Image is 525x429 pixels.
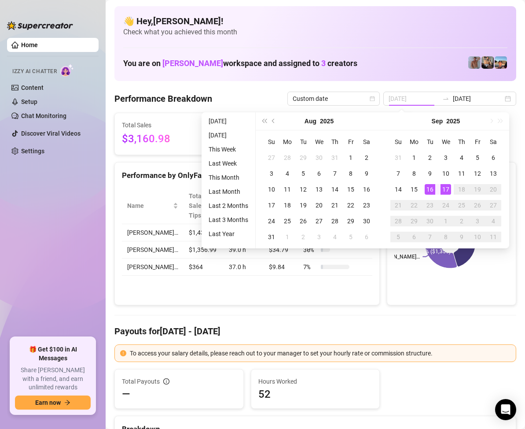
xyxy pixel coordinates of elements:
[456,184,467,195] div: 18
[485,229,501,245] td: 2025-10-11
[438,213,454,229] td: 2025-10-01
[343,213,359,229] td: 2025-08-29
[470,213,485,229] td: 2025-10-03
[343,134,359,150] th: Fr
[21,41,38,48] a: Home
[485,150,501,166] td: 2025-09-06
[224,241,264,259] td: 39.0 h
[295,181,311,197] td: 2025-08-12
[122,259,184,276] td: [PERSON_NAME]…
[438,134,454,150] th: We
[470,134,485,150] th: Fr
[470,150,485,166] td: 2025-09-05
[21,98,37,105] a: Setup
[390,197,406,213] td: 2025-09-21
[422,229,438,245] td: 2025-10-07
[279,134,295,150] th: Mo
[21,130,81,137] a: Discover Viral Videos
[438,150,454,166] td: 2025-09-03
[441,152,451,163] div: 3
[453,94,503,104] input: End date
[409,168,419,179] div: 8
[422,213,438,229] td: 2025-09-30
[472,216,483,226] div: 3
[282,216,293,226] div: 25
[454,166,470,181] td: 2025-09-11
[442,95,449,102] span: to
[295,197,311,213] td: 2025-08-19
[264,213,279,229] td: 2025-08-24
[114,325,516,337] h4: Payouts for [DATE] - [DATE]
[361,200,372,211] div: 23
[390,229,406,245] td: 2025-10-05
[122,188,184,224] th: Name
[303,245,317,255] span: 30 %
[298,168,308,179] div: 5
[282,168,293,179] div: 4
[359,181,374,197] td: 2025-08-16
[12,67,57,76] span: Izzy AI Chatter
[390,213,406,229] td: 2025-09-28
[438,229,454,245] td: 2025-10-08
[205,130,252,141] li: [DATE]
[488,200,499,211] div: 27
[15,396,91,410] button: Earn nowarrow-right
[343,166,359,181] td: 2025-08-08
[64,399,70,406] span: arrow-right
[472,152,483,163] div: 5
[438,181,454,197] td: 2025-09-17
[456,152,467,163] div: 4
[488,232,499,242] div: 11
[295,134,311,150] th: Tu
[123,15,507,27] h4: 👋 Hey, [PERSON_NAME] !
[122,120,202,130] span: Total Sales
[454,181,470,197] td: 2025-09-18
[279,150,295,166] td: 2025-07-28
[485,166,501,181] td: 2025-09-13
[224,259,264,276] td: 37.0 h
[327,181,343,197] td: 2025-08-14
[130,348,510,358] div: To access your salary details, please reach out to your manager to set your hourly rate or commis...
[454,229,470,245] td: 2025-10-09
[441,232,451,242] div: 8
[441,184,451,195] div: 17
[472,168,483,179] div: 12
[495,399,516,420] div: Open Intercom Messenger
[205,214,252,225] li: Last 3 Months
[321,59,326,68] span: 3
[345,184,356,195] div: 15
[314,152,324,163] div: 30
[393,168,404,179] div: 7
[205,229,252,239] li: Last Year
[406,213,422,229] td: 2025-09-29
[472,184,483,195] div: 19
[264,166,279,181] td: 2025-08-03
[390,181,406,197] td: 2025-09-14
[295,229,311,245] td: 2025-09-02
[345,168,356,179] div: 8
[438,166,454,181] td: 2025-09-10
[264,259,298,276] td: $9.84
[442,95,449,102] span: swap-right
[303,262,317,272] span: 7 %
[330,184,340,195] div: 14
[205,158,252,169] li: Last Week
[485,134,501,150] th: Sa
[264,197,279,213] td: 2025-08-17
[454,150,470,166] td: 2025-09-04
[376,254,420,260] text: [PERSON_NAME]…
[15,345,91,362] span: 🎁 Get $100 in AI Messages
[485,197,501,213] td: 2025-09-27
[122,241,184,259] td: [PERSON_NAME]…
[409,232,419,242] div: 6
[359,150,374,166] td: 2025-08-02
[189,191,211,220] span: Total Sales & Tips
[293,92,374,105] span: Custom date
[205,200,252,211] li: Last 2 Months
[320,112,334,130] button: Choose a year
[314,232,324,242] div: 3
[441,216,451,226] div: 1
[470,166,485,181] td: 2025-09-12
[422,134,438,150] th: Tu
[311,197,327,213] td: 2025-08-20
